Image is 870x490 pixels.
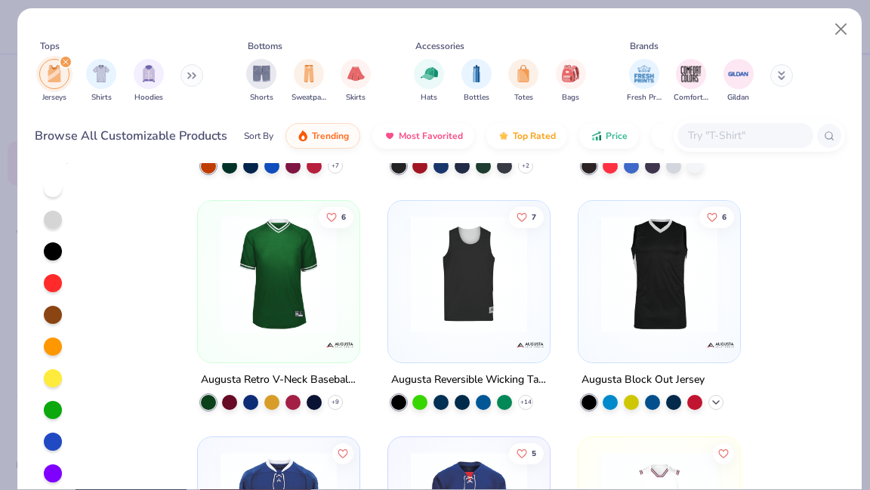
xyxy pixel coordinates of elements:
button: filter button [627,59,662,103]
span: Jerseys [42,92,66,103]
div: filter for Totes [508,59,538,103]
span: + 14 [520,397,532,406]
button: Like [509,442,544,464]
span: 7 [532,213,536,220]
button: Price [579,123,639,149]
span: Shorts [250,92,273,103]
img: e86c928a-dc4f-4a50-b882-2b3473525440 [594,216,725,332]
span: + 9 [332,397,339,406]
button: filter button [86,59,116,103]
img: Comfort Colors Image [680,63,702,85]
button: Like [699,206,734,227]
span: Totes [514,92,533,103]
span: Sweatpants [292,92,326,103]
img: Totes Image [515,65,532,82]
span: + 7 [332,162,339,171]
div: filter for Fresh Prints [627,59,662,103]
div: filter for Shirts [86,59,116,103]
div: filter for Bottles [461,59,492,103]
img: Fresh Prints Image [633,63,656,85]
div: filter for Sweatpants [292,59,326,103]
button: filter button [246,59,276,103]
button: filter button [556,59,586,103]
button: filter button [461,59,492,103]
div: filter for Bags [556,59,586,103]
button: filter button [292,59,326,103]
div: filter for Gildan [723,59,754,103]
div: filter for Shorts [246,59,276,103]
button: filter button [674,59,708,103]
span: Skirts [346,92,366,103]
img: Shorts Image [253,65,270,82]
img: Bags Image [562,65,578,82]
input: Try "T-Shirt" [686,127,803,144]
button: filter button [414,59,444,103]
img: Jerseys Image [46,65,63,82]
button: Like [333,442,354,464]
span: Hats [421,92,437,103]
button: filter button [508,59,538,103]
span: + 2 [522,162,529,171]
div: filter for Jerseys [39,59,69,103]
span: 6 [722,213,727,220]
button: filter button [341,59,371,103]
button: Like [509,206,544,227]
div: filter for Comfort Colors [674,59,708,103]
img: dd90c756-26cb-4256-896f-d54b5f1d189f [403,216,535,332]
div: Augusta Retro V-Neck Baseball Jersey [201,370,356,389]
button: Like [713,442,734,464]
img: Bottles Image [468,65,485,82]
button: Like [319,206,354,227]
button: filter button [723,59,754,103]
div: Brands [630,39,659,53]
img: flash.gif [662,130,674,142]
div: Browse All Customizable Products [35,127,227,145]
img: 1ecdc5de-2524-4997-ab16-687cd4917c0e [725,216,856,332]
div: Bottoms [248,39,282,53]
img: most_fav.gif [384,130,396,142]
div: Augusta Block Out Jersey [582,370,705,389]
span: Shirts [91,92,112,103]
button: Trending [285,123,360,149]
span: Comfort Colors [674,92,708,103]
img: Skirts Image [347,65,365,82]
span: Bags [562,92,579,103]
span: Trending [312,130,349,142]
div: Accessories [415,39,464,53]
div: Sort By [244,129,273,143]
img: bd841bdf-fb10-4456-86b0-19c9ad855866 [213,216,344,332]
button: filter button [39,59,69,103]
div: Tops [40,39,60,53]
div: filter for Skirts [341,59,371,103]
img: Augusta logo [515,329,545,359]
span: Gildan [727,92,749,103]
div: filter for Hoodies [134,59,164,103]
button: Close [827,15,856,44]
button: filter button [134,59,164,103]
span: Top Rated [513,130,556,142]
span: Fresh Prints [627,92,662,103]
div: Augusta Reversible Wicking Tank [391,370,547,389]
span: Bottles [464,92,489,103]
img: Gildan Image [727,63,750,85]
div: filter for Hats [414,59,444,103]
span: 6 [342,213,347,220]
span: Price [606,130,628,142]
img: Hoodies Image [140,65,157,82]
span: Hoodies [134,92,163,103]
img: Augusta logo [705,329,736,359]
img: Shirts Image [93,65,110,82]
span: 5 [532,449,536,457]
img: Hats Image [421,65,438,82]
button: Top Rated [486,123,567,149]
span: Most Favorited [399,130,463,142]
button: Most Favorited [372,123,474,149]
img: TopRated.gif [498,130,510,142]
img: Augusta logo [325,329,355,359]
img: Sweatpants Image [301,65,317,82]
img: trending.gif [297,130,309,142]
